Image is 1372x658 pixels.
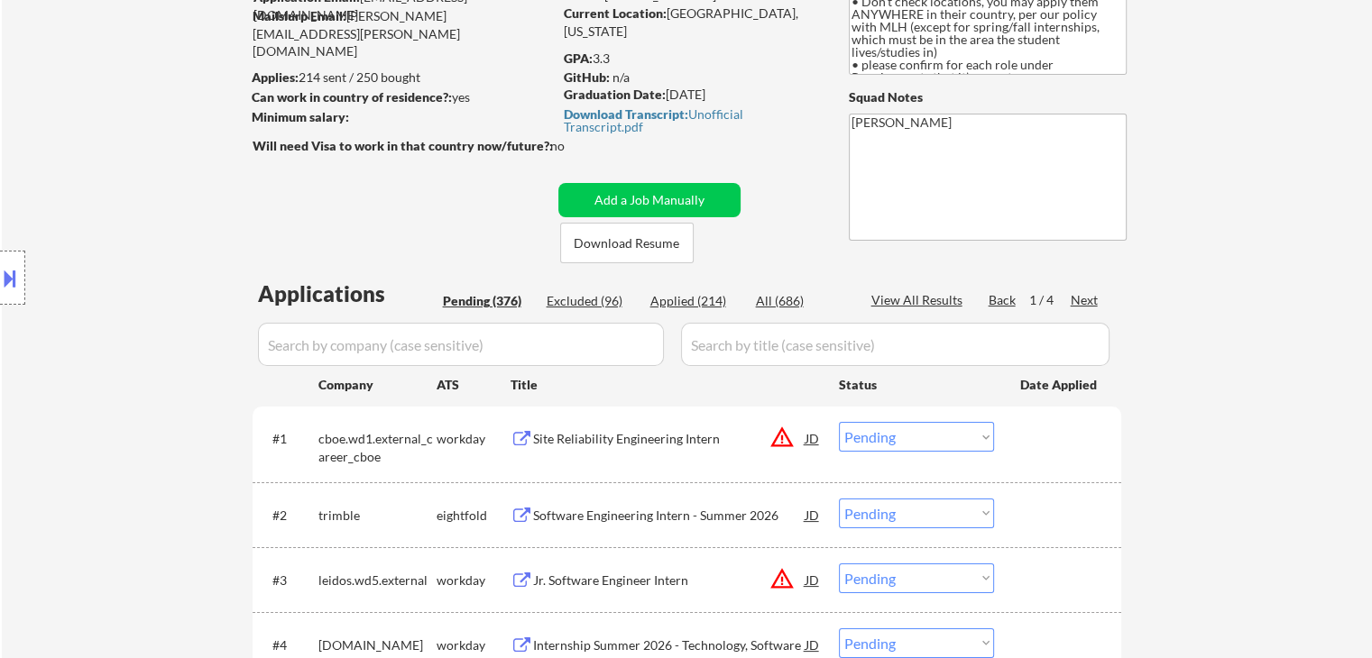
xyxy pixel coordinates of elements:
div: JD [804,498,822,531]
div: #3 [272,571,304,589]
button: Download Resume [560,223,694,263]
strong: Current Location: [564,5,667,21]
strong: Can work in country of residence?: [252,89,452,105]
div: Software Engineering Intern - Summer 2026 [533,507,806,525]
a: Download Transcript:Unofficial Transcript.pdf [564,107,815,133]
strong: Minimum salary: [252,109,349,124]
div: workday [437,430,511,448]
div: Next [1071,291,1100,309]
div: Back [989,291,1017,309]
button: warning_amber [769,566,795,591]
strong: GitHub: [564,69,610,85]
input: Search by company (case sensitive) [258,323,664,366]
div: yes [252,88,547,106]
strong: Graduation Date: [564,87,666,102]
div: trimble [318,507,437,525]
strong: Will need Visa to work in that country now/future?: [253,138,553,153]
div: Date Applied [1020,376,1100,394]
div: Title [511,376,822,394]
div: no [550,137,602,155]
div: [DATE] [564,86,819,104]
div: #4 [272,636,304,654]
div: 1 / 4 [1029,291,1071,309]
div: [PERSON_NAME][EMAIL_ADDRESS][PERSON_NAME][DOMAIN_NAME] [253,7,552,60]
div: Company [318,376,437,394]
div: JD [804,563,822,596]
strong: GPA: [564,50,593,66]
div: #2 [272,507,304,525]
strong: Mailslurp Email: [253,8,346,23]
div: Applied (214) [650,292,741,310]
strong: Applies: [252,69,299,85]
div: View All Results [871,291,968,309]
div: Site Reliability Engineering Intern [533,430,806,448]
div: Unofficial Transcript.pdf [564,108,815,133]
div: [DOMAIN_NAME] [318,636,437,654]
div: Excluded (96) [547,292,637,310]
div: cboe.wd1.external_career_cboe [318,430,437,465]
div: JD [804,422,822,454]
a: n/a [612,69,630,85]
div: workday [437,636,511,654]
strong: Download Transcript: [564,106,688,122]
div: 214 sent / 250 bought [252,69,552,87]
div: Squad Notes [849,88,1127,106]
div: Pending (376) [443,292,533,310]
button: Add a Job Manually [558,183,741,217]
div: Status [839,368,994,400]
div: Applications [258,283,437,305]
div: [GEOGRAPHIC_DATA], [US_STATE] [564,5,819,40]
div: leidos.wd5.external [318,571,437,589]
div: workday [437,571,511,589]
div: eightfold [437,507,511,525]
div: All (686) [756,292,846,310]
input: Search by title (case sensitive) [681,323,1110,366]
div: Jr. Software Engineer Intern [533,571,806,589]
div: ATS [437,376,511,394]
button: warning_amber [769,425,795,450]
div: 3.3 [564,50,822,68]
